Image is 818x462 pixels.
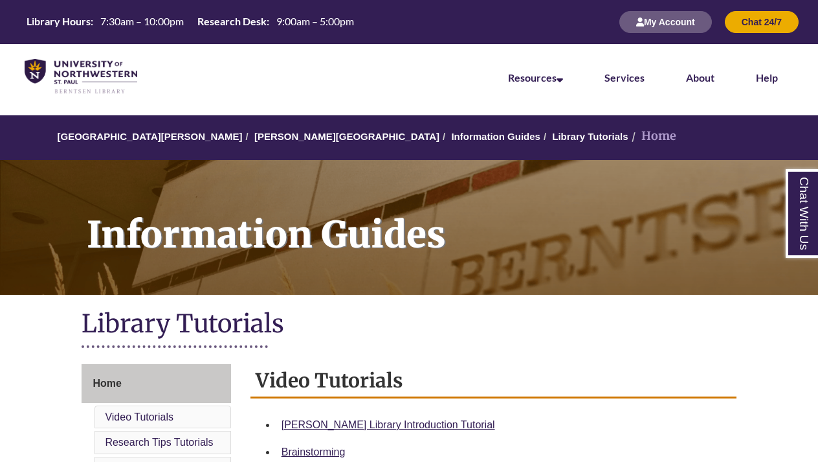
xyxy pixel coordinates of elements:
[619,11,712,33] button: My Account
[250,364,736,398] h2: Video Tutorials
[276,15,354,27] span: 9:00am – 5:00pm
[254,131,439,142] a: [PERSON_NAME][GEOGRAPHIC_DATA]
[725,16,799,27] a: Chat 24/7
[282,419,495,430] a: [PERSON_NAME] Library Introduction Tutorial
[628,127,676,146] li: Home
[105,437,213,448] a: Research Tips Tutorials
[82,308,736,342] h1: Library Tutorials
[619,16,712,27] a: My Account
[192,14,271,29] th: Research Desk:
[21,14,95,29] th: Library Hours:
[451,131,540,142] a: Information Guides
[686,71,714,84] a: About
[82,364,230,403] a: Home
[57,131,242,142] a: [GEOGRAPHIC_DATA][PERSON_NAME]
[21,14,359,29] table: Hours Today
[604,71,645,84] a: Services
[72,160,818,278] h1: Information Guides
[725,11,799,33] button: Chat 24/7
[100,15,184,27] span: 7:30am – 10:00pm
[105,411,173,422] a: Video Tutorials
[25,59,137,95] img: UNWSP Library Logo
[282,446,346,457] a: Brainstorming
[93,378,121,389] span: Home
[21,14,359,30] a: Hours Today
[508,71,563,84] a: Resources
[756,71,778,84] a: Help
[552,131,628,142] a: Library Tutorials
